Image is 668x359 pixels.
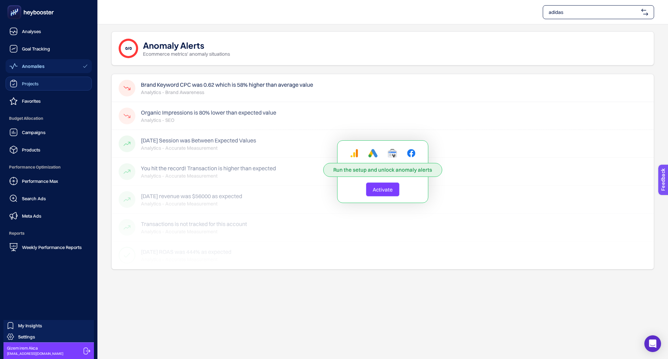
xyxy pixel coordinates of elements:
span: Budget Allocation [6,111,92,125]
a: Analyses [6,24,92,38]
span: Products [22,147,40,153]
span: Performance Optimization [6,160,92,174]
span: Settings [18,334,35,340]
span: Analyses [22,29,41,34]
a: Weekly Performance Reports [6,240,92,254]
span: [EMAIL_ADDRESS][DOMAIN_NAME] [7,351,63,356]
span: Projects [22,81,39,86]
a: Products [6,143,92,157]
a: My Insights [3,320,94,331]
h1: Anomaly Alerts [143,39,204,50]
span: adidas [549,9,638,16]
a: Goal Tracking [6,42,92,56]
span: Goal Tracking [22,46,50,52]
span: Weekly Performance Reports [22,244,82,250]
span: Run the setup and unlock anomaly alerts [333,166,432,173]
span: Search Ads [22,196,46,201]
span: Meta Ads [22,213,41,219]
img: svg%3e [641,9,648,16]
span: Reports [6,226,92,240]
a: Anomalies [6,59,92,73]
span: 0/0 [125,46,132,51]
span: Activate [373,186,393,193]
span: My Insights [18,323,42,328]
a: Projects [6,77,92,91]
div: Open Intercom Messenger [644,335,661,352]
span: Performance Max [22,178,58,184]
a: Search Ads [6,192,92,205]
p: Ecommerce metrics' anomaly situations [143,50,230,57]
span: Anomalies [22,63,45,69]
a: Performance Max [6,174,92,188]
a: Settings [3,331,94,342]
span: Gizem irem Akca [7,345,63,351]
a: Campaigns [6,125,92,139]
a: Favorites [6,94,92,108]
span: Campaigns [22,130,46,135]
a: Meta Ads [6,209,92,223]
span: Feedback [4,2,26,8]
span: Favorites [22,98,41,104]
button: Activate [366,182,399,196]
